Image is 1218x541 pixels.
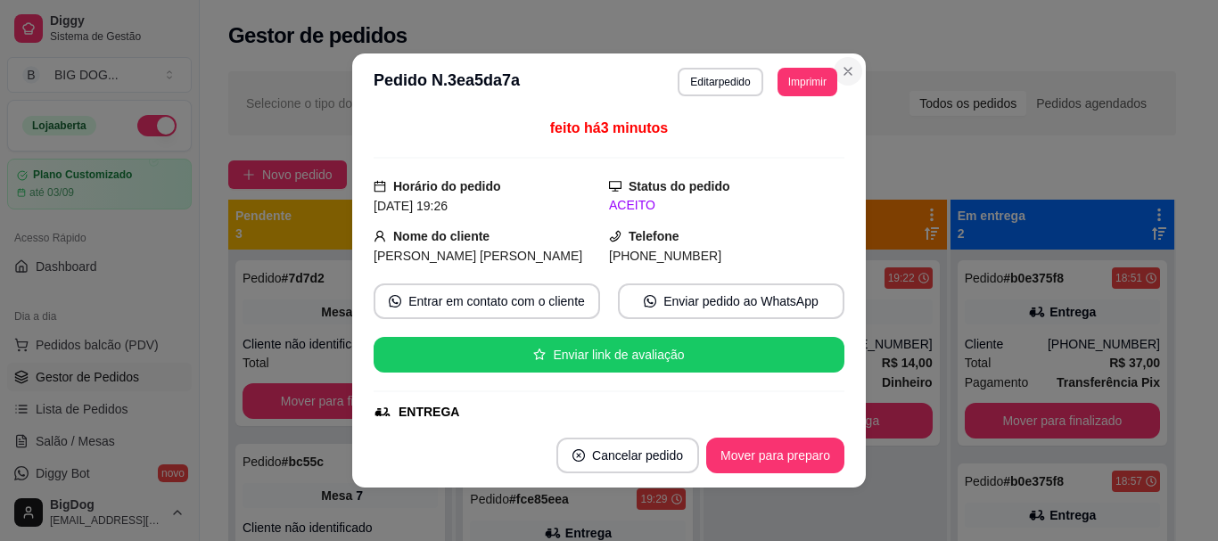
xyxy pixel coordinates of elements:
[706,438,844,473] button: Mover para preparo
[393,179,501,193] strong: Horário do pedido
[550,120,668,135] span: feito há 3 minutos
[556,438,699,473] button: close-circleCancelar pedido
[374,230,386,242] span: user
[393,229,490,243] strong: Nome do cliente
[678,68,762,96] button: Editarpedido
[572,449,585,462] span: close-circle
[609,230,621,242] span: phone
[374,249,582,263] span: [PERSON_NAME] [PERSON_NAME]
[609,196,844,215] div: ACEITO
[374,337,844,373] button: starEnviar link de avaliação
[374,199,448,213] span: [DATE] 19:26
[644,295,656,307] span: whats-app
[834,57,862,86] button: Close
[778,68,837,96] button: Imprimir
[533,348,546,361] span: star
[629,179,730,193] strong: Status do pedido
[399,403,459,422] div: ENTREGA
[389,295,401,307] span: whats-app
[609,180,621,193] span: desktop
[618,283,844,319] button: whats-appEnviar pedido ao WhatsApp
[374,68,520,96] h3: Pedido N. 3ea5da7a
[374,180,386,193] span: calendar
[629,229,679,243] strong: Telefone
[609,249,721,263] span: [PHONE_NUMBER]
[374,283,600,319] button: whats-appEntrar em contato com o cliente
